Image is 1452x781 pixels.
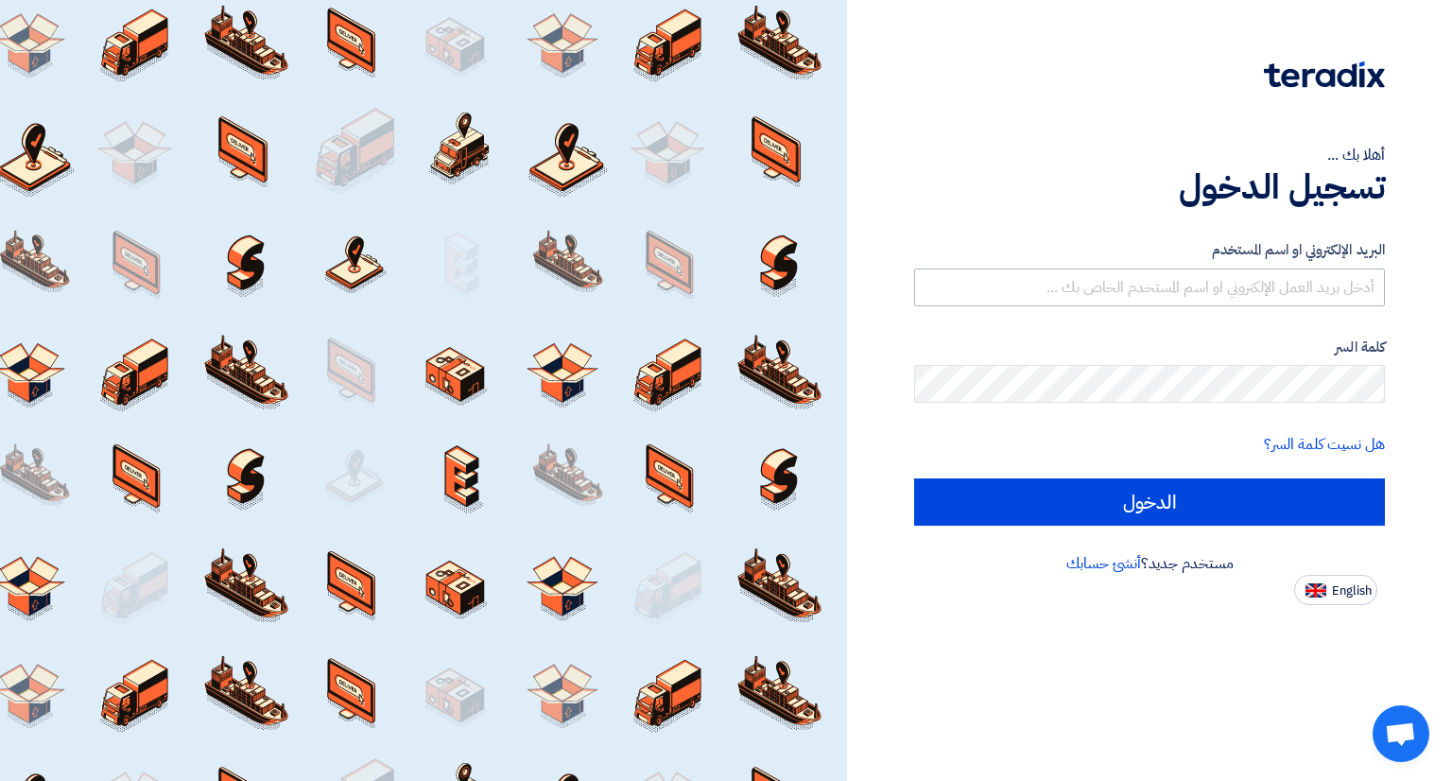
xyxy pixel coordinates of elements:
a: أنشئ حسابك [1066,552,1141,575]
a: هل نسيت كلمة السر؟ [1264,433,1385,456]
h1: تسجيل الدخول [914,166,1385,208]
label: كلمة السر [914,337,1385,358]
input: أدخل بريد العمل الإلكتروني او اسم المستخدم الخاص بك ... [914,269,1385,306]
img: Teradix logo [1264,61,1385,88]
img: en-US.png [1305,583,1326,598]
div: أهلا بك ... [914,144,1385,166]
span: English [1332,584,1372,598]
input: الدخول [914,478,1385,526]
a: Open chat [1373,705,1429,762]
div: مستخدم جديد؟ [914,552,1385,575]
label: البريد الإلكتروني او اسم المستخدم [914,239,1385,261]
button: English [1294,575,1377,605]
